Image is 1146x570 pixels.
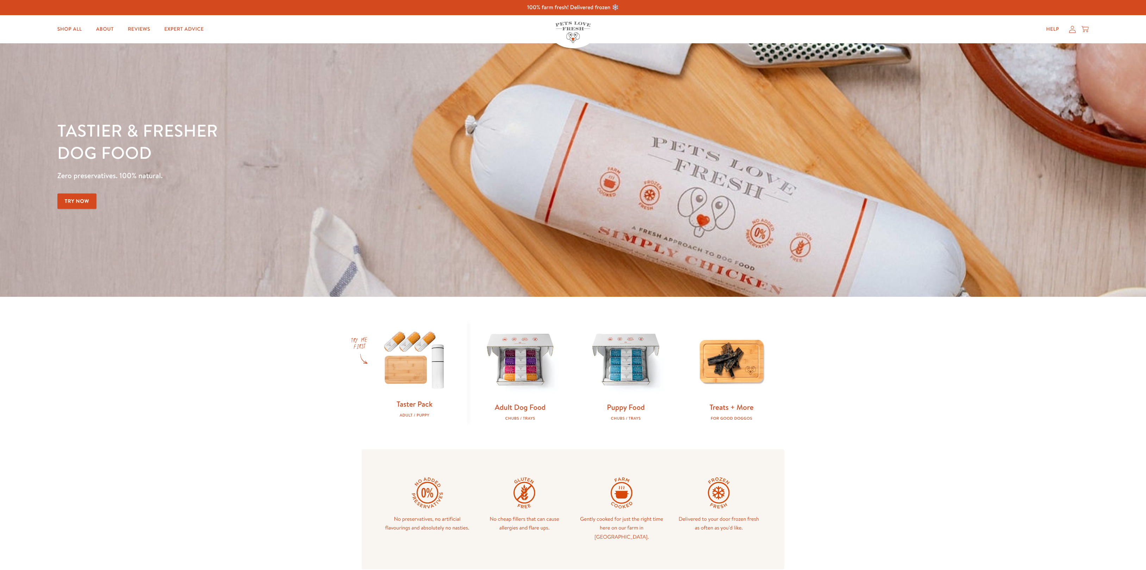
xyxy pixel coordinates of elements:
a: Shop All [52,22,88,36]
a: About [91,22,119,36]
p: No preservatives, no artificial flavourings and absolutely no nasties. [384,514,470,532]
p: Delivered to your door frozen fresh as often as you'd like. [676,514,762,532]
a: Adult Dog Food [495,402,546,412]
a: Try Now [57,193,97,209]
div: Adult / Puppy [373,413,456,418]
a: Expert Advice [158,22,209,36]
p: No cheap fillers that can cause allergies and flare ups. [481,514,567,532]
div: Chubs / Trays [584,416,667,421]
img: Pets Love Fresh [555,21,591,43]
div: Chubs / Trays [479,416,562,421]
h1: Tastier & fresher dog food [57,120,745,164]
p: Zero preservatives. 100% natural. [57,169,745,182]
p: Gently cooked for just the right time here on our farm in [GEOGRAPHIC_DATA]. [579,514,665,541]
a: Treats + More [709,402,753,412]
div: For good doggos [690,416,773,421]
a: Puppy Food [607,402,644,412]
a: Help [1041,22,1065,36]
a: Reviews [122,22,156,36]
a: Taster Pack [397,399,432,409]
